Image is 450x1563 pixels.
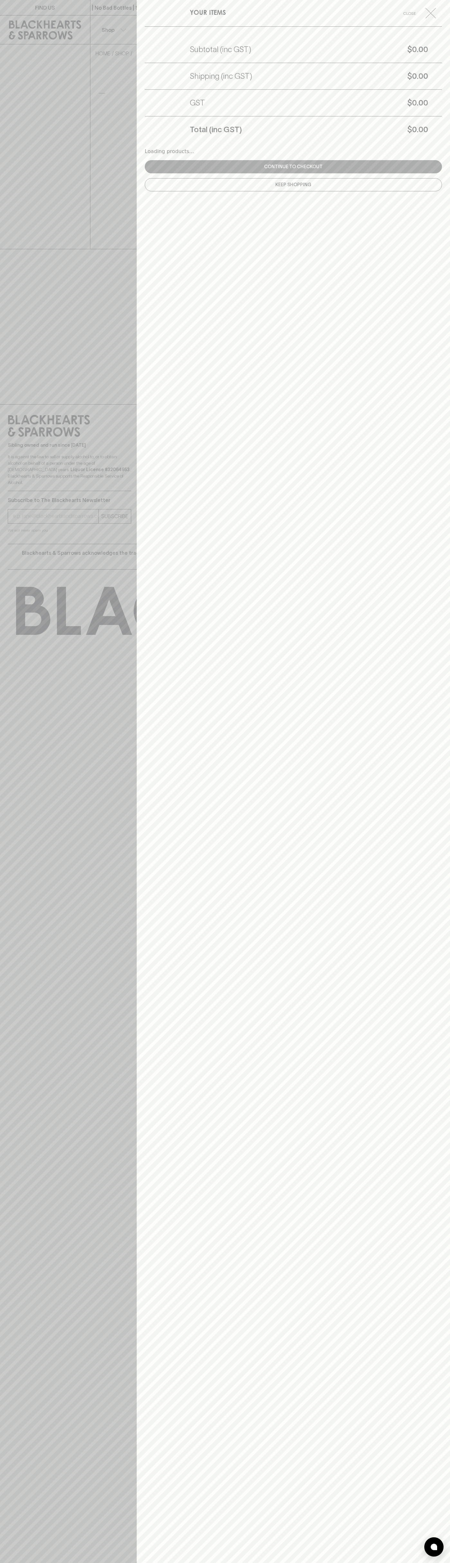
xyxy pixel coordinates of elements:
h5: GST [190,98,205,108]
h5: $0.00 [205,98,428,108]
span: Close [396,10,423,17]
h5: $0.00 [251,44,428,55]
h5: $0.00 [242,124,428,135]
div: Loading products... [145,148,442,155]
h6: YOUR ITEMS [190,8,226,18]
button: Close [396,8,441,18]
h5: $0.00 [252,71,428,81]
button: Keep Shopping [145,178,442,191]
h5: Shipping (inc GST) [190,71,252,81]
h5: Subtotal (inc GST) [190,44,251,55]
img: bubble-icon [431,1544,437,1550]
h5: Total (inc GST) [190,124,242,135]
